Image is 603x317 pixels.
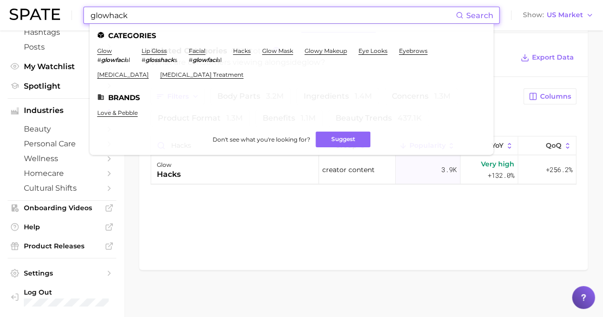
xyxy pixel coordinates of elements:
[8,103,116,118] button: Industries
[547,12,583,18] span: US Market
[8,25,116,40] a: Hashtags
[151,155,576,184] button: glowhackscreator content3.9kVery high+132.0%+256.2%
[523,88,576,104] button: Columns
[358,47,388,54] a: eye looks
[316,132,370,147] button: Suggest
[546,142,562,149] span: QoQ
[157,169,181,180] div: hacks
[8,122,116,136] a: beauty
[518,51,576,64] button: Export Data
[521,9,596,21] button: ShowUS Market
[466,11,493,20] span: Search
[125,56,130,63] span: al
[24,169,100,178] span: homecare
[189,47,205,54] a: facial
[481,158,514,170] span: Very high
[441,164,457,175] span: 3.9k
[97,71,149,78] a: [MEDICAL_DATA]
[24,28,100,37] span: Hashtags
[97,31,486,40] li: Categories
[24,184,100,193] span: cultural shifts
[8,40,116,54] a: Posts
[90,7,456,23] input: Search here for a brand, industry, or ingredient
[488,170,514,181] span: +132.0%
[97,47,112,54] a: glow
[262,47,293,54] a: glow mask
[189,56,193,63] span: #
[540,92,571,101] span: Columns
[24,154,100,163] span: wellness
[8,166,116,181] a: homecare
[24,288,111,297] span: Log Out
[8,239,116,253] a: Product Releases
[24,106,100,115] span: Industries
[24,62,100,71] span: My Watchlist
[233,47,251,54] a: hacks
[491,142,503,149] span: YoY
[193,56,217,63] em: glowfaci
[10,9,60,20] img: SPATE
[24,82,100,91] span: Spotlight
[399,47,428,54] a: eyebrows
[8,201,116,215] a: Onboarding Videos
[145,56,174,63] em: glosshack
[174,56,177,63] span: s
[546,164,572,175] span: +256.2%
[212,136,310,143] span: Don't see what you're looking for?
[97,109,138,116] a: love & pebble
[157,159,181,171] div: glow
[24,124,100,133] span: beauty
[24,269,100,277] span: Settings
[97,93,486,102] li: Brands
[322,164,375,175] span: creator content
[24,42,100,51] span: Posts
[8,181,116,195] a: cultural shifts
[217,56,222,63] span: al
[24,204,100,212] span: Onboarding Videos
[8,79,116,93] a: Spotlight
[160,71,244,78] a: [MEDICAL_DATA] treatment
[142,56,145,63] span: #
[305,47,347,54] a: glowy makeup
[8,285,116,309] a: Log out. Currently logged in with e-mail bweibel@maybelline.com.
[97,56,101,63] span: #
[523,12,544,18] span: Show
[24,139,100,148] span: personal care
[24,242,100,250] span: Product Releases
[8,136,116,151] a: personal care
[8,151,116,166] a: wellness
[101,56,125,63] em: glowfaci
[8,266,116,280] a: Settings
[532,53,574,61] span: Export Data
[24,223,100,231] span: Help
[518,136,576,155] button: QoQ
[142,47,167,54] a: lip gloss
[8,220,116,234] a: Help
[8,59,116,74] a: My Watchlist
